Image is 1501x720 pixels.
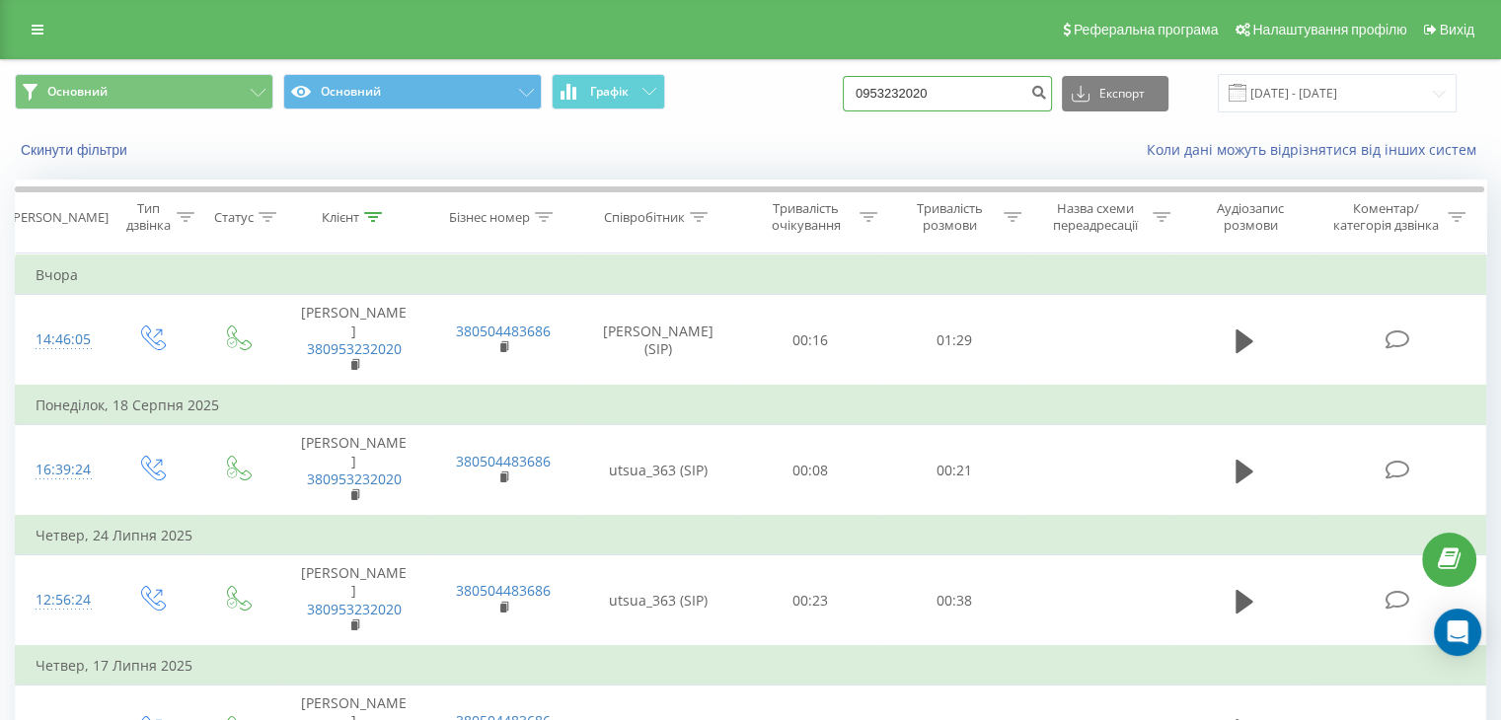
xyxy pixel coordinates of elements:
[1252,22,1406,37] span: Налаштування профілю
[1147,140,1486,159] a: Коли дані можуть відрізнятися вiд інших систем
[552,74,665,109] button: Графік
[456,581,551,600] a: 380504483686
[36,451,88,489] div: 16:39:24
[279,295,428,386] td: [PERSON_NAME]
[307,469,402,488] a: 380953232020
[283,74,542,109] button: Основний
[15,141,137,159] button: Скинути фільтри
[456,452,551,470] a: 380504483686
[449,209,530,226] div: Бізнес номер
[578,425,739,516] td: utsua_363 (SIP)
[36,321,88,359] div: 14:46:05
[882,555,1025,646] td: 00:38
[214,209,254,226] div: Статус
[124,200,171,234] div: Тип дзвінка
[1193,200,1309,234] div: Аудіозапис розмови
[279,425,428,516] td: [PERSON_NAME]
[578,295,739,386] td: [PERSON_NAME] (SIP)
[15,74,273,109] button: Основний
[16,516,1486,555] td: Четвер, 24 Липня 2025
[16,386,1486,425] td: Понеділок, 18 Серпня 2025
[739,555,882,646] td: 00:23
[1062,76,1168,111] button: Експорт
[590,85,629,99] span: Графік
[757,200,856,234] div: Тривалість очікування
[1074,22,1219,37] span: Реферальна програма
[9,209,109,226] div: [PERSON_NAME]
[16,255,1486,295] td: Вчора
[322,209,359,226] div: Клієнт
[578,555,739,646] td: utsua_363 (SIP)
[900,200,999,234] div: Тривалість розмови
[1434,609,1481,656] div: Open Intercom Messenger
[882,425,1025,516] td: 00:21
[604,209,685,226] div: Співробітник
[843,76,1052,111] input: Пошук за номером
[739,295,882,386] td: 00:16
[739,425,882,516] td: 00:08
[1440,22,1474,37] span: Вихід
[307,600,402,618] a: 380953232020
[279,555,428,646] td: [PERSON_NAME]
[1327,200,1443,234] div: Коментар/категорія дзвінка
[882,295,1025,386] td: 01:29
[36,581,88,619] div: 12:56:24
[307,339,402,358] a: 380953232020
[456,322,551,340] a: 380504483686
[47,84,108,100] span: Основний
[1044,200,1148,234] div: Назва схеми переадресації
[16,646,1486,685] td: Четвер, 17 Липня 2025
